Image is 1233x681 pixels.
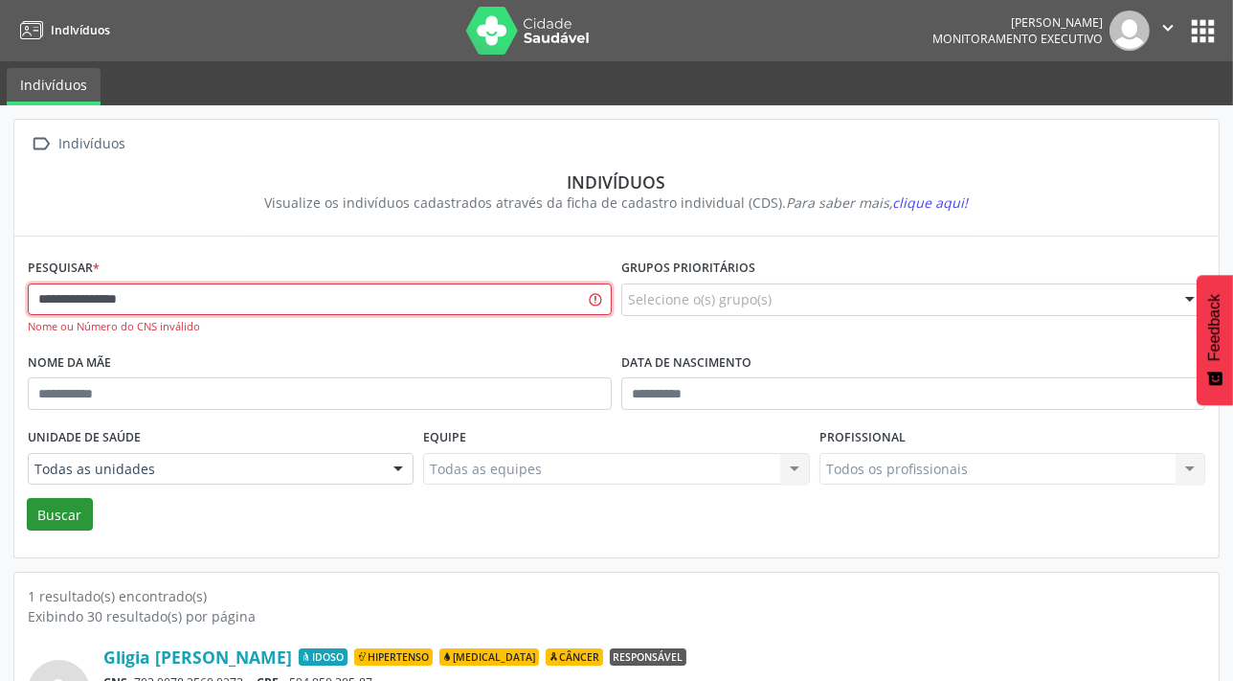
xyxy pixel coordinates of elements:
label: Pesquisar [28,254,100,284]
span: Câncer [546,648,603,666]
span: clique aqui! [893,193,969,212]
label: Grupos prioritários [621,254,755,284]
span: Selecione o(s) grupo(s) [628,289,772,309]
span: Idoso [299,648,347,666]
label: Equipe [423,423,466,453]
label: Data de nascimento [621,349,751,378]
div: Visualize os indivíduos cadastrados através da ficha de cadastro individual (CDS). [41,193,1192,213]
label: Unidade de saúde [28,423,141,453]
a: Indivíduos [7,68,101,105]
span: [MEDICAL_DATA] [439,648,539,666]
div: Exibindo 30 resultado(s) por página [28,606,1205,626]
span: Indivíduos [51,22,110,38]
span: Responsável [610,648,686,666]
i:  [28,130,56,158]
span: Hipertenso [354,648,433,666]
button:  [1150,11,1186,51]
a: Indivíduos [13,14,110,46]
div: Indivíduos [41,171,1192,193]
i: Para saber mais, [787,193,969,212]
span: Monitoramento Executivo [932,31,1103,47]
i:  [1157,17,1178,38]
label: Profissional [819,423,906,453]
div: Indivíduos [56,130,129,158]
div: 1 resultado(s) encontrado(s) [28,586,1205,606]
div: Nome ou Número do CNS inválido [28,319,612,335]
button: Feedback - Mostrar pesquisa [1197,275,1233,405]
div: [PERSON_NAME] [932,14,1103,31]
label: Nome da mãe [28,349,111,378]
button: Buscar [27,498,93,531]
span: Feedback [1206,294,1223,361]
a:  Indivíduos [28,130,129,158]
button: apps [1186,14,1220,48]
a: Gligia [PERSON_NAME] [103,647,292,668]
img: img [1110,11,1150,51]
span: Todas as unidades [34,460,374,479]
